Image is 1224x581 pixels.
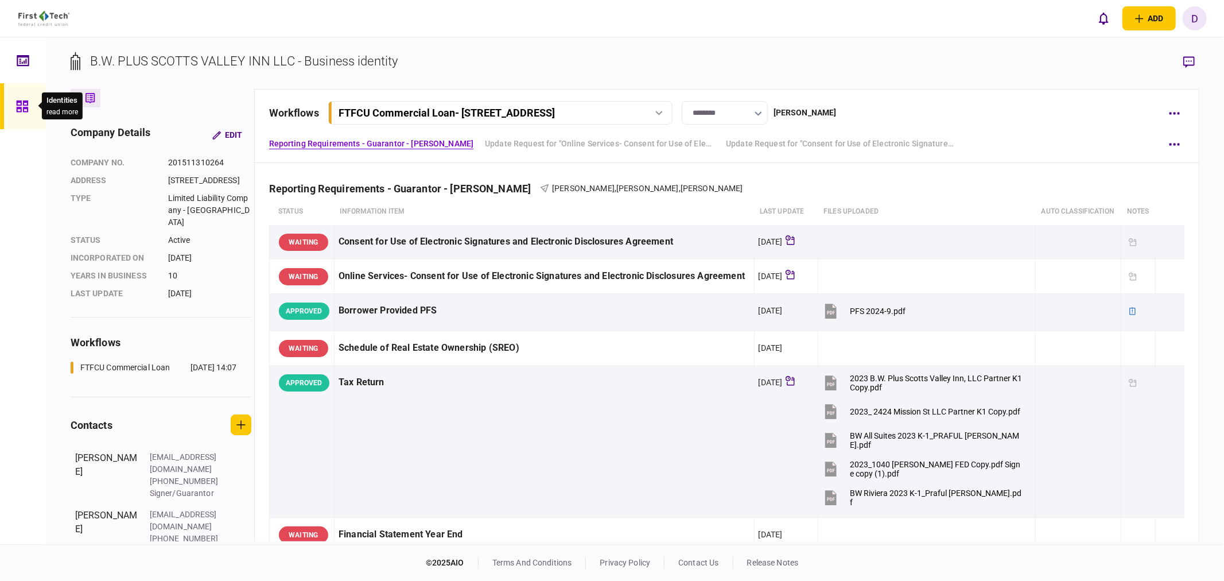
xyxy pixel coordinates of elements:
[168,270,251,282] div: 10
[339,522,750,548] div: Financial Statement Year End
[774,107,837,119] div: [PERSON_NAME]
[334,199,754,225] th: Information item
[71,192,157,228] div: Type
[150,487,224,499] div: Signer/Guarantor
[269,183,541,195] div: Reporting Requirements - Guarantor - [PERSON_NAME]
[1125,235,1140,250] div: Updated document requested
[1125,269,1140,284] div: Updated document requested
[46,95,78,106] div: Identities
[1125,375,1140,390] div: Updated document requested
[328,101,673,125] button: FTFCU Commercial Loan- [STREET_ADDRESS]
[850,407,1020,416] div: 2023_ 2424 Mission St LLC Partner K1 Copy.pdf
[168,157,251,169] div: 201511310264
[726,138,955,150] a: Update Request for "Consent for Use of Electronic Signatures and Electronic Disclosures Agreement"
[279,340,328,357] div: WAITING
[850,307,906,316] div: PFS 2024-9.pdf
[615,184,616,193] span: ,
[759,377,783,388] div: [DATE]
[759,529,783,540] div: [DATE]
[759,270,783,282] div: [DATE]
[754,199,818,225] th: last update
[191,362,237,374] div: [DATE] 14:07
[1122,6,1176,30] button: open adding identity options
[269,138,474,150] a: Reporting Requirements - Guarantor - [PERSON_NAME]
[485,138,714,150] a: Update Request for "Online Services- Consent for Use of Electronic Signatures and Electronic Disc...
[850,489,1023,507] div: BW Riviera 2023 K-1_Praful Patel.pdf
[552,184,615,193] span: [PERSON_NAME]
[168,192,251,228] div: Limited Liability Company - [GEOGRAPHIC_DATA]
[822,456,1023,482] button: 2023_1040 Patel, Praful C FED Copy.pdf Signe copy (1).pdf
[71,335,251,350] div: workflows
[150,475,224,487] div: [PHONE_NUMBER]
[168,252,251,264] div: [DATE]
[71,175,157,187] div: address
[759,342,783,354] div: [DATE]
[80,362,170,374] div: FTFCU Commercial Loan
[75,509,138,569] div: [PERSON_NAME]
[339,370,750,396] div: Tax Return
[71,417,112,433] div: contacts
[822,398,1020,424] button: 2023_ 2424 Mission St LLC Partner K1 Copy.pdf
[822,370,1023,396] button: 2023 B.W. Plus Scotts Valley Inn, LLC Partner K1 Copy.pdf
[150,509,224,533] div: [EMAIL_ADDRESS][DOMAIN_NAME]
[168,288,251,300] div: [DATE]
[168,234,251,246] div: Active
[46,108,78,116] button: read more
[822,427,1023,453] button: BW All Suites 2023 K-1_PRAFUL PATEL.pdf
[269,105,319,121] div: workflows
[71,288,157,300] div: last update
[1121,199,1155,225] th: notes
[279,268,328,285] div: WAITING
[339,264,750,289] div: Online Services- Consent for Use of Electronic Signatures and Electronic Disclosures Agreement
[279,526,328,544] div: WAITING
[822,298,906,324] button: PFS 2024-9.pdf
[339,107,555,119] div: FTFCU Commercial Loan - [STREET_ADDRESS]
[426,557,479,569] div: © 2025 AIO
[759,305,783,316] div: [DATE]
[339,298,750,324] div: Borrower Provided PFS
[681,184,743,193] span: [PERSON_NAME]
[850,460,1023,478] div: 2023_1040 Patel, Praful C FED Copy.pdf Signe copy (1).pdf
[71,270,157,282] div: years in business
[279,303,329,320] div: APPROVED
[203,125,251,145] button: Edit
[492,558,572,567] a: terms and conditions
[818,199,1035,225] th: Files uploaded
[1183,6,1207,30] button: D
[339,335,750,361] div: Schedule of Real Estate Ownership (SREO)
[269,199,334,225] th: status
[150,533,224,545] div: [PHONE_NUMBER]
[279,234,328,251] div: WAITING
[71,157,157,169] div: company no.
[1091,6,1116,30] button: open notifications list
[150,451,224,475] div: [EMAIL_ADDRESS][DOMAIN_NAME]
[679,184,681,193] span: ,
[616,184,679,193] span: [PERSON_NAME]
[822,485,1023,510] button: BW Riviera 2023 K-1_Praful Patel.pdf
[678,558,718,567] a: contact us
[90,52,398,71] div: B.W. PLUS SCOTTS VALLEY INN LLC - Business identity
[850,431,1023,450] div: BW All Suites 2023 K-1_PRAFUL PATEL.pdf
[759,236,783,247] div: [DATE]
[71,234,157,246] div: status
[71,125,151,145] div: company details
[339,229,750,255] div: Consent for Use of Electronic Signatures and Electronic Disclosures Agreement
[71,362,237,374] a: FTFCU Commercial Loan[DATE] 14:07
[850,374,1023,392] div: 2023 B.W. Plus Scotts Valley Inn, LLC Partner K1 Copy.pdf
[1036,199,1121,225] th: auto classification
[747,558,799,567] a: release notes
[600,558,650,567] a: privacy policy
[168,175,251,187] div: [STREET_ADDRESS]
[279,374,329,392] div: APPROVED
[75,451,138,499] div: [PERSON_NAME]
[71,252,157,264] div: incorporated on
[18,11,69,26] img: client company logo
